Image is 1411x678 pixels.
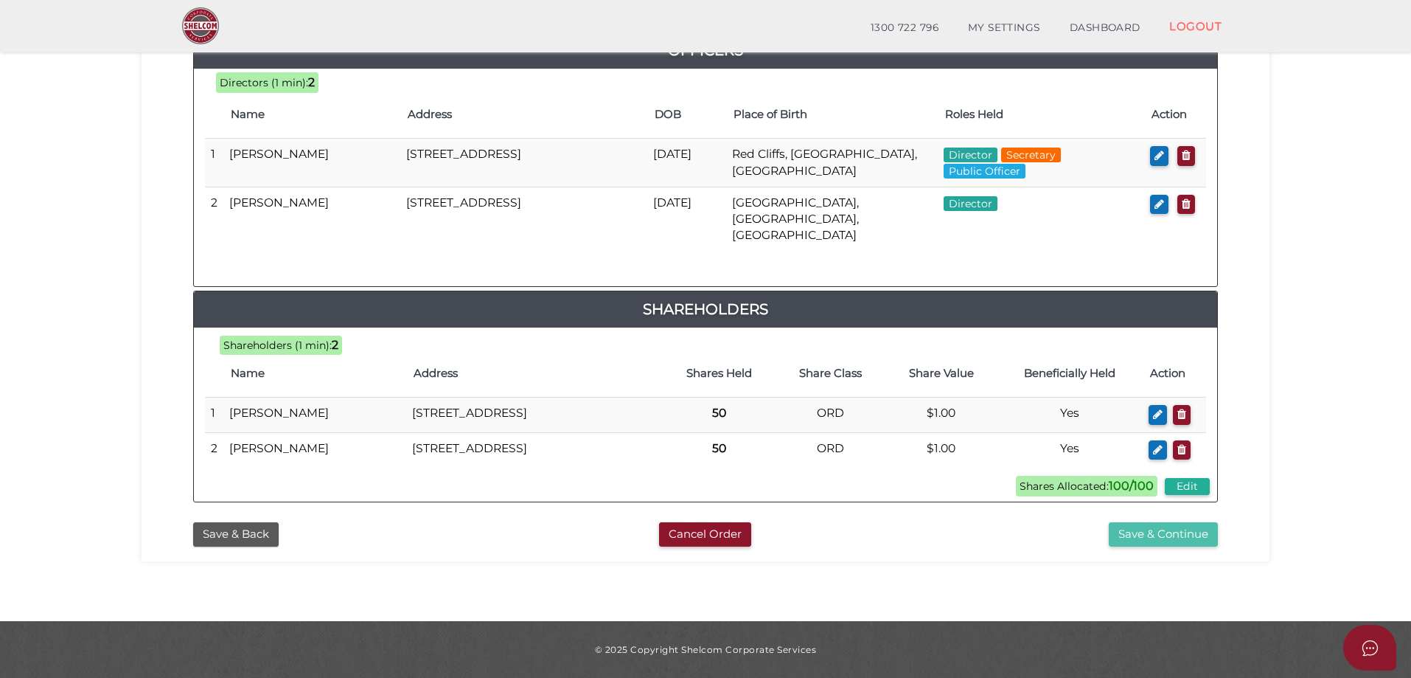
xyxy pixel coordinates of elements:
td: [STREET_ADDRESS] [400,139,647,187]
button: Save & Back [193,522,279,547]
b: 2 [332,338,338,352]
td: [STREET_ADDRESS] [400,187,647,251]
td: 1 [205,139,223,187]
a: 1300 722 796 [856,13,953,43]
span: Director [944,148,997,162]
h4: Share Class [782,367,878,380]
td: $1.00 [886,432,997,467]
a: MY SETTINGS [953,13,1055,43]
h4: Beneficially Held [1004,367,1136,380]
a: Shareholders [194,297,1217,321]
b: 50 [712,441,726,455]
td: $1.00 [886,398,997,433]
span: Directors (1 min): [220,76,308,89]
h4: Share Value [893,367,989,380]
td: [DATE] [647,187,726,251]
button: Edit [1165,478,1210,495]
h4: DOB [655,108,719,121]
h4: Roles Held [945,108,1137,121]
td: [PERSON_NAME] [223,187,400,251]
td: [GEOGRAPHIC_DATA], [GEOGRAPHIC_DATA], [GEOGRAPHIC_DATA] [726,187,938,251]
td: Yes [997,432,1143,467]
td: 2 [205,187,223,251]
button: Cancel Order [659,522,751,547]
h4: Action [1152,108,1199,121]
h4: Address [408,108,640,121]
span: Shareholders (1 min): [223,339,332,352]
button: Open asap [1343,625,1396,671]
b: 100/100 [1109,479,1154,493]
a: LOGOUT [1154,11,1236,41]
h4: Place of Birth [734,108,930,121]
span: Director [944,196,997,211]
td: [PERSON_NAME] [223,432,406,467]
td: [PERSON_NAME] [223,139,400,187]
h4: Action [1150,367,1199,380]
td: 2 [205,432,223,467]
h4: Shares Held [671,367,767,380]
td: [DATE] [647,139,726,187]
td: [STREET_ADDRESS] [406,432,663,467]
td: Yes [997,398,1143,433]
td: Red Cliffs, [GEOGRAPHIC_DATA], [GEOGRAPHIC_DATA] [726,139,938,187]
span: Public Officer [944,164,1025,179]
td: ORD [775,398,885,433]
td: [PERSON_NAME] [223,398,406,433]
h4: Name [231,108,393,121]
div: © 2025 Copyright Shelcom Corporate Services [153,643,1258,656]
td: ORD [775,432,885,467]
td: 1 [205,398,223,433]
a: DASHBOARD [1055,13,1155,43]
span: Shares Allocated: [1016,476,1157,497]
td: [STREET_ADDRESS] [406,398,663,433]
b: 2 [308,75,315,89]
b: 50 [712,406,726,420]
h4: Name [231,367,399,380]
span: Secretary [1001,148,1061,162]
button: Save & Continue [1109,522,1218,547]
h4: Address [414,367,656,380]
